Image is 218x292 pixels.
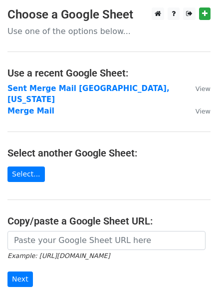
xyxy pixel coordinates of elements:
[186,106,211,115] a: View
[186,84,211,93] a: View
[196,85,211,92] small: View
[7,7,211,22] h3: Choose a Google Sheet
[7,166,45,182] a: Select...
[7,84,170,104] a: Sent Merge Mail [GEOGRAPHIC_DATA],[US_STATE]
[7,231,206,250] input: Paste your Google Sheet URL here
[7,252,110,259] small: Example: [URL][DOMAIN_NAME]
[7,147,211,159] h4: Select another Google Sheet:
[7,106,54,115] a: Merge Mail
[7,215,211,227] h4: Copy/paste a Google Sheet URL:
[196,107,211,115] small: View
[7,67,211,79] h4: Use a recent Google Sheet:
[7,271,33,287] input: Next
[7,26,211,36] p: Use one of the options below...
